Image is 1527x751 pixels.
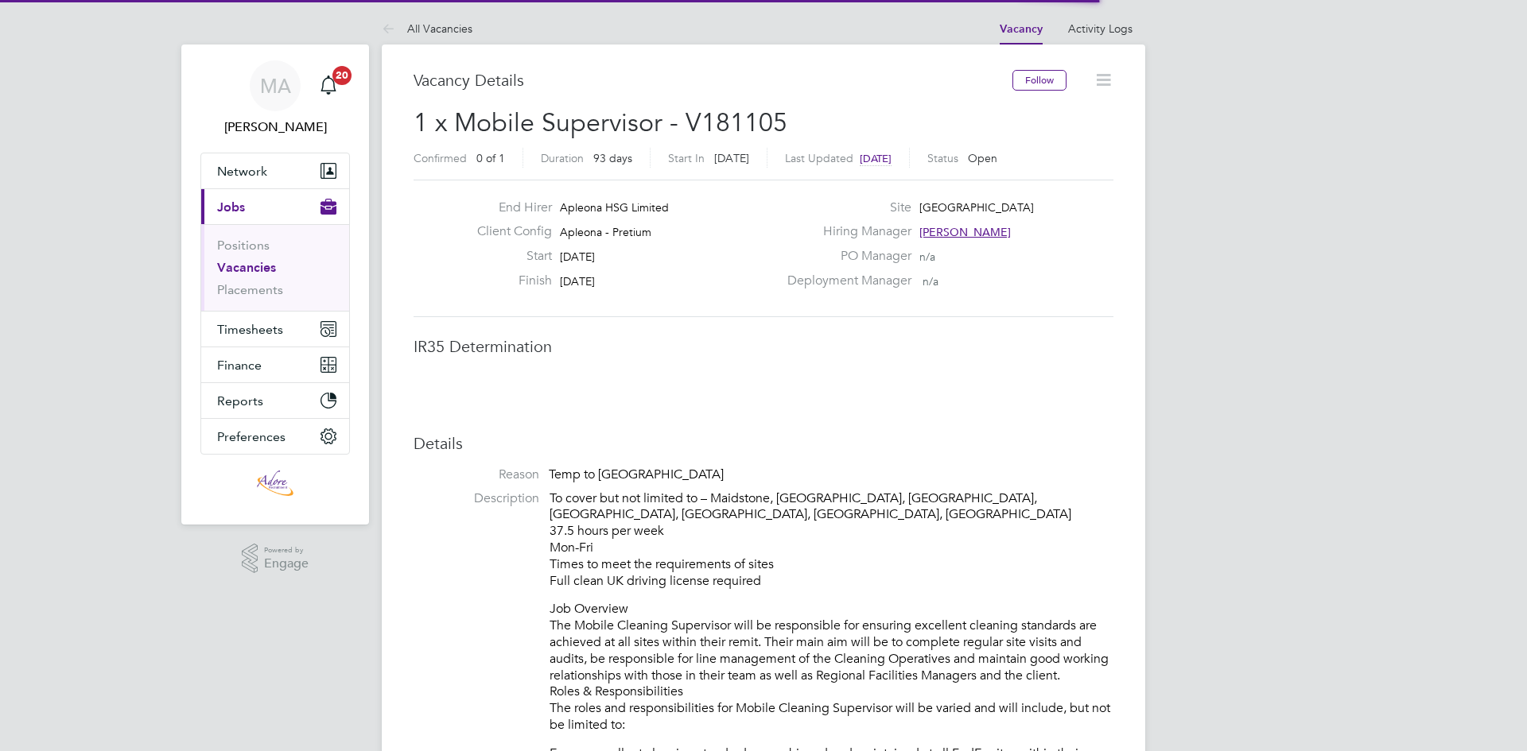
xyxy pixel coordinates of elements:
[217,429,286,444] span: Preferences
[923,274,938,288] span: n/a
[550,601,1113,733] p: Job Overview The Mobile Cleaning Supervisor will be responsible for ensuring excellent cleaning s...
[201,189,349,224] button: Jobs
[414,107,787,138] span: 1 x Mobile Supervisor - V181105
[550,490,1113,590] p: To cover but not limited to – Maidstone, [GEOGRAPHIC_DATA], [GEOGRAPHIC_DATA], [GEOGRAPHIC_DATA],...
[260,75,291,96] span: MA
[414,490,539,507] label: Description
[264,544,309,557] span: Powered by
[785,151,853,165] label: Last Updated
[593,151,632,165] span: 93 days
[1012,70,1067,91] button: Follow
[201,383,349,418] button: Reports
[778,273,911,289] label: Deployment Manager
[919,200,1034,215] span: [GEOGRAPHIC_DATA]
[201,347,349,382] button: Finance
[541,151,584,165] label: Duration
[217,393,263,408] span: Reports
[476,151,505,165] span: 0 of 1
[464,223,552,240] label: Client Config
[919,225,1011,239] span: [PERSON_NAME]
[217,199,245,215] span: Jobs
[201,419,349,454] button: Preferences
[414,151,467,165] label: Confirmed
[264,557,309,571] span: Engage
[714,151,749,165] span: [DATE]
[313,60,344,111] a: 20
[217,322,283,337] span: Timesheets
[414,433,1113,454] h3: Details
[201,224,349,311] div: Jobs
[560,200,669,215] span: Apleona HSG Limited
[927,151,958,165] label: Status
[919,250,935,264] span: n/a
[200,470,350,496] a: Go to home page
[778,199,911,216] label: Site
[201,153,349,188] button: Network
[560,250,595,264] span: [DATE]
[217,164,267,179] span: Network
[414,466,539,483] label: Reason
[464,199,552,216] label: End Hirer
[1000,22,1043,36] a: Vacancy
[217,238,270,253] a: Positions
[200,60,350,137] a: MA[PERSON_NAME]
[414,70,1012,91] h3: Vacancy Details
[464,273,552,289] label: Finish
[560,225,651,239] span: Apleona - Pretium
[414,336,1113,357] h3: IR35 Determination
[778,248,911,265] label: PO Manager
[1068,21,1133,36] a: Activity Logs
[242,544,309,574] a: Powered byEngage
[332,66,352,85] span: 20
[464,248,552,265] label: Start
[549,466,724,482] span: Temp to [GEOGRAPHIC_DATA]
[560,274,595,288] span: [DATE]
[968,151,997,165] span: Open
[668,151,705,165] label: Start In
[217,282,283,297] a: Placements
[200,118,350,137] span: Michelle Aldridge
[778,223,911,240] label: Hiring Manager
[860,152,892,165] span: [DATE]
[181,45,369,525] nav: Main navigation
[257,470,293,496] img: adore-recruitment-logo-retina.png
[217,358,262,373] span: Finance
[382,21,472,36] a: All Vacancies
[201,312,349,346] button: Timesheets
[217,260,276,275] a: Vacancies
